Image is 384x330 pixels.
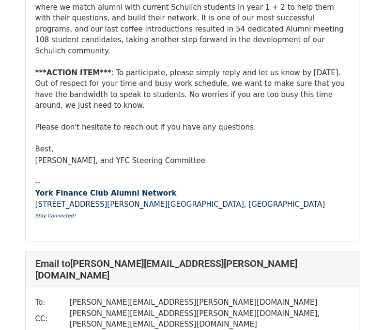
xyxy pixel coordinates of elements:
span: -- [35,178,41,186]
td: CC: [35,308,70,330]
iframe: Chat Widget [336,283,384,330]
h4: Email to [PERSON_NAME][EMAIL_ADDRESS][PERSON_NAME][DOMAIN_NAME] [35,257,349,280]
i: Stay Connected! [35,213,76,218]
td: [PERSON_NAME][EMAIL_ADDRESS][PERSON_NAME][DOMAIN_NAME] [70,297,349,308]
font: [STREET_ADDRESS][PERSON_NAME] [35,199,168,208]
span: [GEOGRAPHIC_DATA], [GEOGRAPHIC_DATA] [168,199,325,208]
td: To: [35,297,70,308]
td: [PERSON_NAME][EMAIL_ADDRESS][PERSON_NAME][DOMAIN_NAME] , [PERSON_NAME][EMAIL_ADDRESS][DOMAIN_NAME] [70,308,349,330]
b: York Finance Club Alumni Network [35,188,177,197]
